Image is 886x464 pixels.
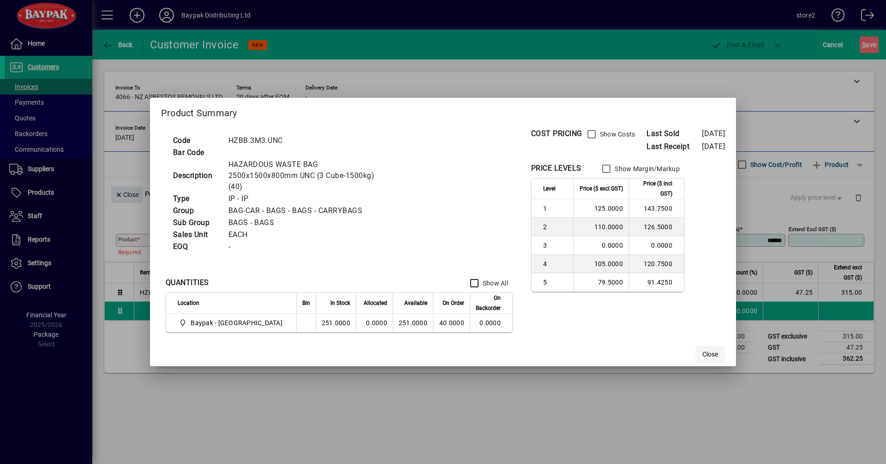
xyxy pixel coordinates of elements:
td: 0.0000 [356,314,393,332]
td: Type [168,193,224,205]
td: 110.0000 [573,218,629,236]
td: 105.0000 [573,255,629,273]
span: Baypak - [GEOGRAPHIC_DATA] [191,318,282,327]
span: Level [543,184,556,194]
button: Close [695,346,725,363]
span: Close [702,350,718,359]
td: Description [168,159,224,193]
span: 5 [543,278,568,287]
td: 0.0000 [470,314,512,332]
span: 2 [543,222,568,232]
h2: Product Summary [150,98,736,125]
td: IP - IP [224,193,392,205]
td: Bar Code [168,147,224,159]
span: Location [178,298,199,308]
span: On Backorder [476,293,501,313]
span: Allocated [364,298,387,308]
td: EACH [224,229,392,241]
td: HZBB.3M3.UNC [224,135,392,147]
td: Sales Unit [168,229,224,241]
td: - [224,241,392,253]
span: Available [404,298,427,308]
td: HAZARDOUS WASTE BAG 2500x1500x800mm UNC (3 Cube-1500kg) (40) [224,159,392,193]
label: Show Margin/Markup [613,164,680,173]
td: 125.0000 [573,199,629,218]
span: On Order [443,298,464,308]
td: EOQ [168,241,224,253]
td: 143.7500 [629,199,684,218]
td: 91.4250 [629,273,684,291]
td: 79.5000 [573,273,629,291]
td: 126.5000 [629,218,684,236]
td: Code [168,135,224,147]
td: 0.0000 [573,236,629,255]
span: Price ($ excl GST) [580,184,623,194]
div: QUANTITIES [166,277,209,288]
span: 1 [543,204,568,213]
span: Price ($ incl GST) [635,178,672,199]
td: BAG-CAR - BAGS - BAGS - CARRYBAGS [224,205,392,217]
span: Bin [302,298,310,308]
span: 3 [543,241,568,250]
label: Show All [481,279,508,288]
td: Sub Group [168,217,224,229]
div: PRICE LEVELS [531,163,581,174]
span: In Stock [330,298,350,308]
span: 4 [543,259,568,268]
td: 251.0000 [316,314,356,332]
span: [DATE] [702,129,725,138]
span: Last Sold [647,128,702,139]
span: Last Receipt [647,141,702,152]
td: Group [168,205,224,217]
td: 120.7500 [629,255,684,273]
div: COST PRICING [531,128,582,139]
span: 40.0000 [439,319,464,327]
td: 0.0000 [629,236,684,255]
span: Baypak - Onekawa [178,317,286,328]
td: BAGS - BAGS [224,217,392,229]
td: 251.0000 [393,314,433,332]
span: [DATE] [702,142,725,151]
label: Show Costs [598,130,635,139]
